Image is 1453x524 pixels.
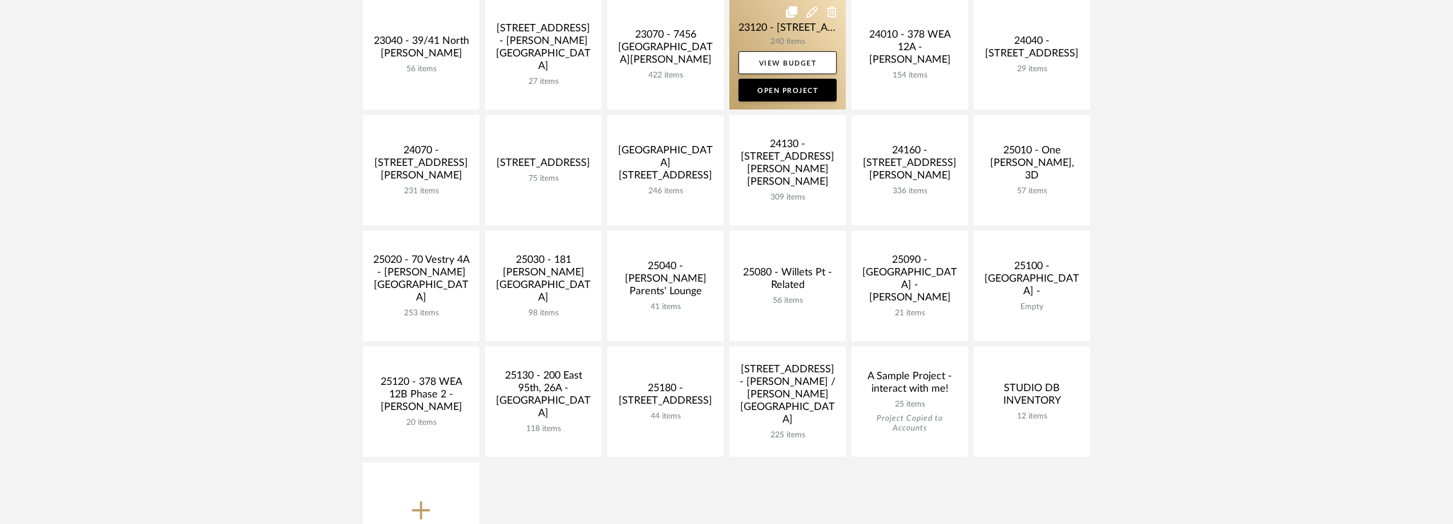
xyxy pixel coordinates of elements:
div: 41 items [616,302,715,312]
div: 98 items [494,308,592,318]
div: 336 items [861,186,959,196]
div: 24070 - [STREET_ADDRESS][PERSON_NAME] [372,144,470,186]
div: 118 items [494,424,592,434]
div: 23070 - 7456 [GEOGRAPHIC_DATA][PERSON_NAME] [616,29,715,71]
div: 25 items [861,400,959,409]
div: 25010 - One [PERSON_NAME], 3D [983,144,1081,186]
div: 25130 - 200 East 95th, 26A - [GEOGRAPHIC_DATA] [494,369,592,424]
div: 12 items [983,412,1081,421]
div: 422 items [616,71,715,80]
div: 253 items [372,308,470,318]
div: 56 items [738,296,837,306]
div: 154 items [861,71,959,80]
div: 24130 - [STREET_ADDRESS][PERSON_NAME][PERSON_NAME] [738,138,837,193]
a: Open Project [738,79,837,101]
div: 44 items [616,412,715,421]
div: 24160 - [STREET_ADDRESS][PERSON_NAME] [861,144,959,186]
div: Project Copied to Accounts [861,414,959,433]
div: 29 items [983,64,1081,74]
div: 25120 - 378 WEA 12B Phase 2 - [PERSON_NAME] [372,376,470,418]
div: 24040 - [STREET_ADDRESS] [983,35,1081,64]
div: 25090 - [GEOGRAPHIC_DATA] - [PERSON_NAME] [861,254,959,308]
div: 225 items [738,430,837,440]
div: 57 items [983,186,1081,196]
div: [STREET_ADDRESS] - [PERSON_NAME][GEOGRAPHIC_DATA] [494,22,592,77]
div: [STREET_ADDRESS] [494,157,592,174]
div: Empty [983,302,1081,312]
div: 25180 - [STREET_ADDRESS] [616,382,715,412]
div: 25040 - [PERSON_NAME] Parents' Lounge [616,260,715,302]
div: 309 items [738,193,837,202]
div: 231 items [372,186,470,196]
div: STUDIO DB INVENTORY [983,382,1081,412]
div: 56 items [372,64,470,74]
div: 25030 - 181 [PERSON_NAME][GEOGRAPHIC_DATA] [494,254,592,308]
div: 27 items [494,77,592,87]
div: 21 items [861,308,959,318]
div: 23040 - 39/41 North [PERSON_NAME] [372,35,470,64]
div: 246 items [616,186,715,196]
div: 24010 - 378 WEA 12A - [PERSON_NAME] [861,29,959,71]
div: [STREET_ADDRESS] - [PERSON_NAME] / [PERSON_NAME][GEOGRAPHIC_DATA] [738,363,837,430]
div: A Sample Project - interact with me! [861,370,959,400]
div: 20 items [372,418,470,428]
div: 25020 - 70 Vestry 4A - [PERSON_NAME][GEOGRAPHIC_DATA] [372,254,470,308]
div: 25080 - Willets Pt - Related [738,266,837,296]
div: 25100 - [GEOGRAPHIC_DATA] - [983,260,1081,302]
a: View Budget [738,51,837,74]
div: [GEOGRAPHIC_DATA][STREET_ADDRESS] [616,144,715,186]
div: 75 items [494,174,592,184]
